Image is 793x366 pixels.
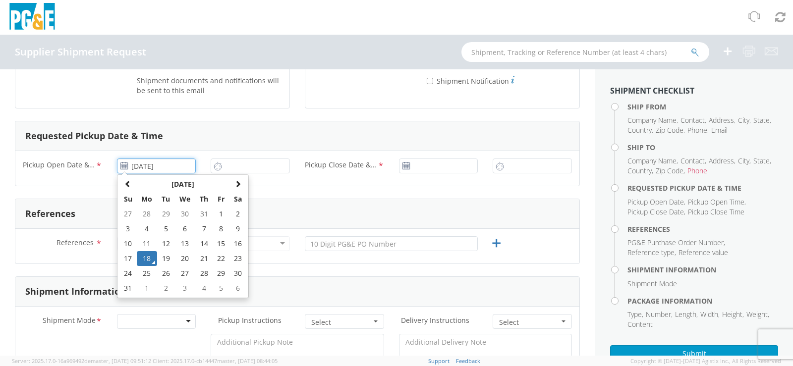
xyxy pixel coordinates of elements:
[700,310,720,319] li: ,
[229,281,246,296] td: 6
[688,207,744,216] span: Pickup Close Time
[213,207,229,221] td: 1
[195,221,213,236] td: 7
[738,115,751,125] li: ,
[627,166,652,175] span: Country
[195,192,213,207] th: Th
[401,315,469,325] span: Delivery Instructions
[305,314,384,329] button: Select
[627,144,778,151] h4: Ship To
[174,192,195,207] th: We
[709,115,734,125] span: Address
[461,42,709,62] input: Shipment, Tracking or Reference Number (at least 4 chars)
[627,266,778,273] h4: Shipment Information
[627,238,724,247] span: PG&E Purchase Order Number
[119,266,137,281] td: 24
[174,281,195,296] td: 3
[656,166,683,175] span: Zip Code
[213,266,229,281] td: 29
[157,192,174,207] th: Tu
[229,251,246,266] td: 23
[746,310,769,319] li: ,
[195,236,213,251] td: 14
[25,209,75,219] h3: References
[234,180,241,187] span: Next Month
[700,310,718,319] span: Width
[137,251,158,266] td: 18
[137,192,158,207] th: Mo
[137,74,282,96] label: Shipment documents and notifications will be sent to this email
[119,221,137,236] td: 3
[25,131,163,141] h3: Requested Pickup Date & Time
[229,192,246,207] th: Sa
[627,166,653,176] li: ,
[91,357,151,365] span: master, [DATE] 09:51:12
[753,156,770,165] span: State
[656,125,683,135] span: Zip Code
[43,315,96,327] span: Shipment Mode
[627,103,778,110] h4: Ship From
[493,314,572,329] button: Select
[229,236,246,251] td: 16
[627,207,684,216] span: Pickup Close Date
[23,160,96,171] span: Pickup Open Date & Time
[305,160,378,171] span: Pickup Close Date & Time
[738,156,749,165] span: City
[137,207,158,221] td: 28
[218,315,282,325] span: Pickup Instructions
[195,251,213,266] td: 21
[137,266,158,281] td: 25
[25,287,126,297] h3: Shipment Information
[213,192,229,207] th: Fr
[174,207,195,221] td: 30
[427,74,514,86] label: Shipment Notification
[174,236,195,251] td: 13
[213,251,229,266] td: 22
[153,357,278,365] span: Client: 2025.17.0-cb14447
[627,248,675,257] span: Reference type
[680,115,706,125] li: ,
[137,281,158,296] td: 1
[137,221,158,236] td: 4
[687,125,709,135] li: ,
[753,115,771,125] li: ,
[157,221,174,236] td: 5
[195,207,213,221] td: 31
[680,156,705,165] span: Contact
[738,156,751,166] li: ,
[213,281,229,296] td: 5
[627,197,684,207] span: Pickup Open Date
[722,310,742,319] span: Height
[124,180,131,187] span: Previous Month
[610,85,694,96] strong: Shipment Checklist
[627,125,653,135] li: ,
[627,310,642,319] span: Type
[229,207,246,221] td: 2
[680,115,705,125] span: Contact
[195,281,213,296] td: 4
[119,236,137,251] td: 10
[627,248,676,258] li: ,
[195,266,213,281] td: 28
[174,221,195,236] td: 6
[213,236,229,251] td: 15
[627,238,725,248] li: ,
[15,47,146,57] h4: Supplier Shipment Request
[213,221,229,236] td: 8
[119,281,137,296] td: 31
[627,115,678,125] li: ,
[753,115,770,125] span: State
[157,251,174,266] td: 19
[137,236,158,251] td: 11
[157,266,174,281] td: 26
[217,357,278,365] span: master, [DATE] 08:44:05
[627,207,685,217] li: ,
[157,281,174,296] td: 2
[7,3,57,32] img: pge-logo-06675f144f4cfa6a6814.png
[753,156,771,166] li: ,
[627,310,643,319] li: ,
[610,345,778,362] button: Submit
[627,156,677,165] span: Company Name
[746,310,768,319] span: Weight
[229,221,246,236] td: 9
